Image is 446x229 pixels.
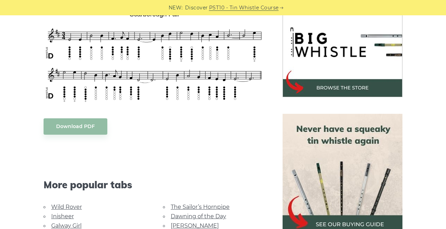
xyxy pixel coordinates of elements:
[171,213,226,220] a: Dawning of the Day
[169,4,183,12] span: NEW:
[209,4,279,12] a: PST10 - Tin Whistle Course
[171,204,230,210] a: The Sailor’s Hornpipe
[44,118,107,135] a: Download PDF
[185,4,208,12] span: Discover
[51,222,82,229] a: Galway Girl
[51,204,82,210] a: Wild Rover
[171,222,219,229] a: [PERSON_NAME]
[44,8,266,104] img: Scarborough Fair Tin Whistle Tab & Sheet Music
[51,213,74,220] a: Inisheer
[44,179,266,191] span: More popular tabs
